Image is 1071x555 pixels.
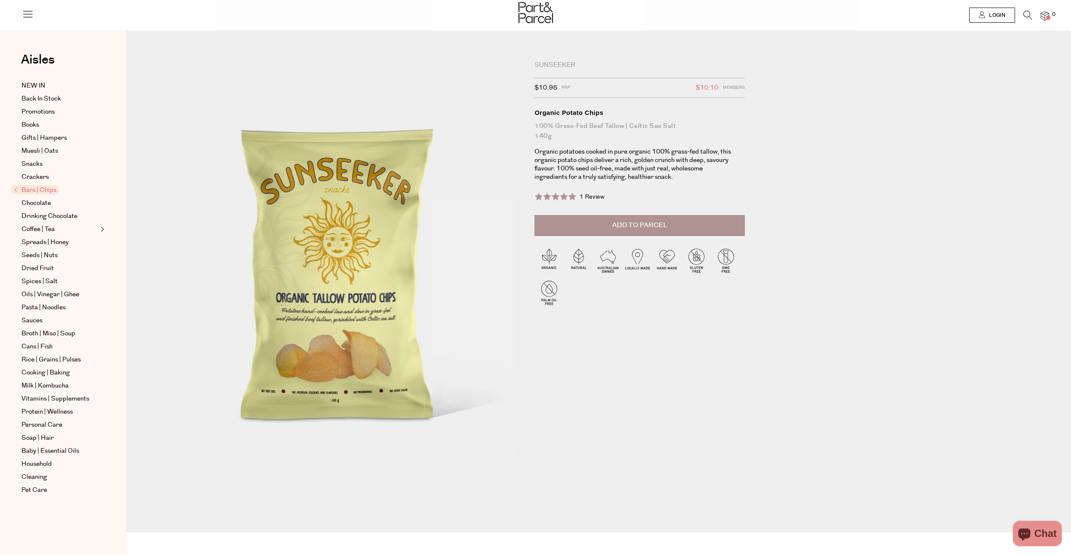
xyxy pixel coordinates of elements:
span: Gifts | Hampers [21,133,67,143]
span: Soap | Hair [21,433,54,443]
span: Seeds | Nuts [21,250,58,260]
img: P_P-ICONS-Live_Bec_V11_Natural.svg [564,246,593,275]
div: 100% Grass-Fed Beef Tallow | Celtic Sea Salt 140g [534,121,745,141]
a: Promotions [21,107,98,117]
img: Part&Parcel [518,2,553,23]
span: Crackers [21,172,49,182]
span: Coffee | Tea [21,224,55,234]
span: Snacks [21,159,43,169]
span: Oils | Vinegar | Ghee [21,289,79,300]
div: Organic Potato Chips [534,109,745,117]
span: RRP [561,82,570,93]
a: Spreads | Honey [21,237,98,247]
a: Drinking Chocolate [21,211,98,221]
a: Rice | Grains | Pulses [21,355,98,365]
span: Promotions [21,107,55,117]
span: Login [987,12,1005,19]
a: Dried Fruit [21,263,98,274]
a: Gifts | Hampers [21,133,98,143]
a: Aisles [21,53,55,74]
span: Chocolate [21,198,51,208]
span: Cleaning [21,472,47,482]
a: Seeds | Nuts [21,250,98,260]
img: P_P-ICONS-Live_Bec_V11_Locally_Made_2.svg [623,246,652,275]
a: Oils | Vinegar | Ghee [21,289,98,300]
a: Baby | Essential Oils [21,446,98,456]
a: Coffee | Tea [21,224,98,234]
a: Vitamins | Supplements [21,394,98,404]
a: Cans | Fish [21,342,98,352]
span: Members [723,82,745,93]
a: Personal Care [21,420,98,430]
img: P_P-ICONS-Live_Bec_V11_Organic.svg [534,246,564,275]
span: Dried Fruit [21,263,54,274]
a: Broth | Miso | Soup [21,329,98,339]
span: Aisles [21,50,55,69]
span: Pet Care [21,485,47,495]
a: Login [969,8,1015,23]
button: Add to Parcel [534,215,745,236]
span: Rice | Grains | Pulses [21,355,81,365]
span: Broth | Miso | Soup [21,329,75,339]
span: Protein | Wellness [21,407,73,417]
span: Back In Stock [21,94,61,104]
span: NEW IN [21,81,45,91]
button: Expand/Collapse Coffee | Tea [98,224,104,234]
a: Muesli | Oats [21,146,98,156]
span: Books [21,120,39,130]
span: Milk | Kombucha [21,381,69,391]
span: Cans | Fish [21,342,53,352]
img: Sunseeker organic tallow potato chips packaging on a white background [151,64,522,501]
a: Books [21,120,98,130]
a: Protein | Wellness [21,407,98,417]
span: $10.95 [534,82,557,93]
span: Pasta | Noodles [21,303,66,313]
img: P_P-ICONS-Live_Bec_V11_GMO_Free.svg [711,246,741,275]
a: Pasta | Noodles [21,303,98,313]
inbox-online-store-chat: Shopify online store chat [1010,521,1064,548]
span: 0 [1050,11,1058,19]
span: Sauces [21,316,43,326]
a: Chocolate [21,198,98,208]
span: Vitamins | Supplements [21,394,89,404]
img: P_P-ICONS-Live_Bec_V11_Handmade.svg [652,246,682,275]
span: Muesli | Oats [21,146,58,156]
a: Crackers [21,172,98,182]
a: NEW IN [21,81,98,91]
a: Household [21,459,98,469]
a: Milk | Kombucha [21,381,98,391]
span: Spreads | Honey [21,237,69,247]
span: Bars | Chips [12,185,58,194]
a: Back In Stock [21,94,98,104]
span: Baby | Essential Oils [21,446,79,456]
a: 0 [1041,11,1049,20]
span: 1 Review [579,193,605,201]
span: Add to Parcel [612,220,667,230]
img: P_P-ICONS-Live_Bec_V11_Palm_Oil_Free.svg [534,278,564,307]
a: Soap | Hair [21,433,98,443]
a: Cooking | Baking [21,368,98,378]
a: Bars | Chips [14,185,98,195]
div: Sunseeker [534,61,745,69]
span: Personal Care [21,420,62,430]
span: $10.10 [696,82,718,93]
span: Household [21,459,52,469]
span: Spices | Salt [21,276,58,287]
span: Drinking Chocolate [21,211,77,221]
a: Snacks [21,159,98,169]
span: Cooking | Baking [21,368,70,378]
p: Organic potatoes cooked in pure organic 100% grass-fed tallow, this organic potato chips deliver ... [534,148,734,181]
img: P_P-ICONS-Live_Bec_V11_Gluten_Free.svg [682,246,711,275]
a: Sauces [21,316,98,326]
a: Pet Care [21,485,98,495]
a: Spices | Salt [21,276,98,287]
img: P_P-ICONS-Live_Bec_V11_Australian_Owned.svg [593,246,623,275]
a: Cleaning [21,472,98,482]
